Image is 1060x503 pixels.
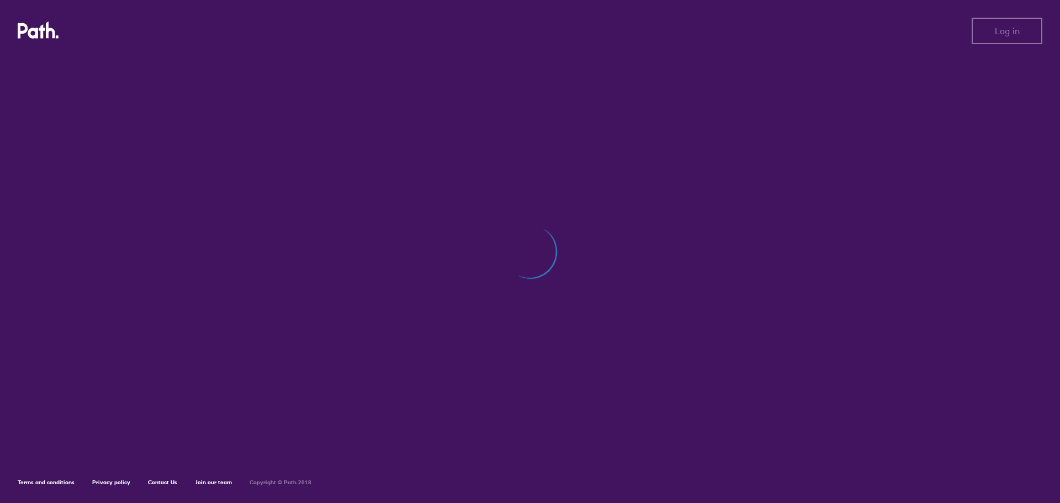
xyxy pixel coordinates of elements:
[18,479,75,486] a: Terms and conditions
[995,26,1020,36] span: Log in
[195,479,232,486] a: Join our team
[92,479,130,486] a: Privacy policy
[250,479,311,486] h6: Copyright © Path 2018
[148,479,177,486] a: Contact Us
[972,18,1042,44] button: Log in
